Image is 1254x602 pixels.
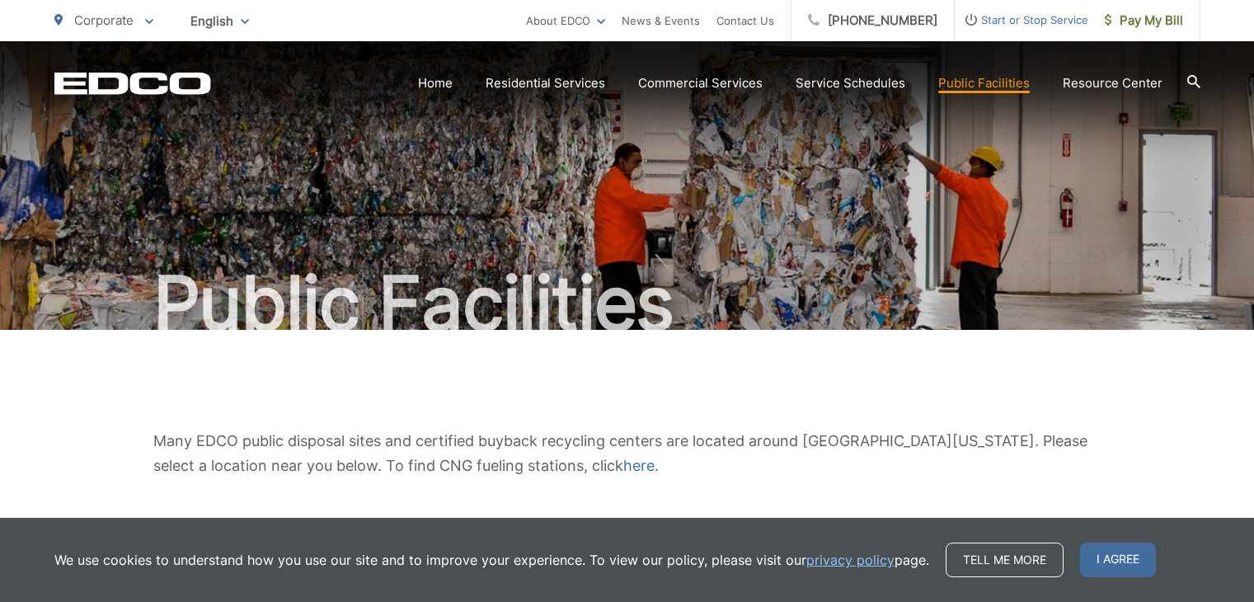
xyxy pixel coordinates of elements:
a: Contact Us [716,11,774,31]
a: Residential Services [486,73,605,93]
span: I agree [1080,543,1156,577]
a: About EDCO [526,11,605,31]
span: Pay My Bill [1105,11,1183,31]
span: English [178,7,261,35]
a: Public Facilities [938,73,1030,93]
a: Service Schedules [796,73,905,93]
a: Commercial Services [638,73,763,93]
a: privacy policy [806,550,895,570]
h1: Public Facilities [54,262,1200,345]
p: We use cookies to understand how you use our site and to improve your experience. To view our pol... [54,550,929,570]
a: EDCD logo. Return to the homepage. [54,72,211,95]
a: here [623,454,655,478]
a: Resource Center [1063,73,1162,93]
span: Corporate [74,12,134,28]
span: Many EDCO public disposal sites and certified buyback recycling centers are located around [GEOGR... [153,432,1087,474]
a: Tell me more [946,543,1064,577]
a: News & Events [622,11,700,31]
a: Home [418,73,453,93]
